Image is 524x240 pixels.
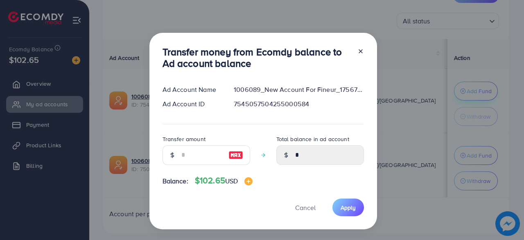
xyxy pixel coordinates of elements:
img: image [228,150,243,160]
button: Apply [332,199,364,216]
label: Transfer amount [163,135,206,143]
span: Balance: [163,176,188,186]
h3: Transfer money from Ecomdy balance to Ad account balance [163,46,351,70]
span: USD [225,176,238,185]
div: 7545057504255000584 [227,99,370,109]
label: Total balance in ad account [276,135,349,143]
span: Cancel [295,203,316,212]
span: Apply [341,203,356,212]
div: 1006089_New Account For Fineur_1756720766830 [227,85,370,94]
img: image [244,177,253,185]
div: Ad Account Name [156,85,228,94]
div: Ad Account ID [156,99,228,109]
h4: $102.65 [195,176,253,186]
button: Cancel [285,199,326,216]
